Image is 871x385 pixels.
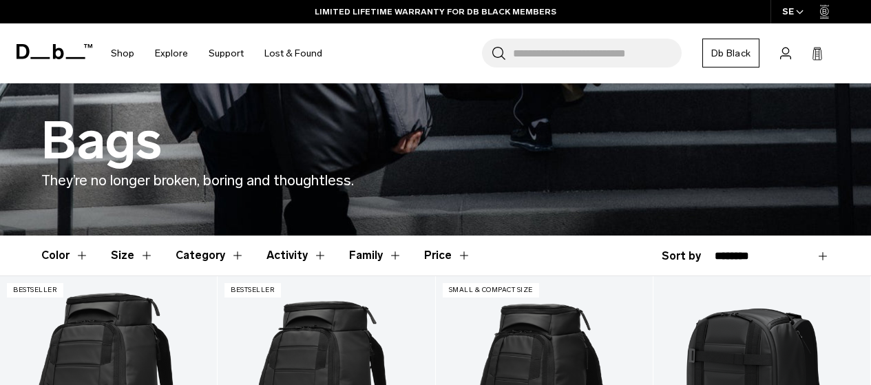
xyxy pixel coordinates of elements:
[315,6,556,18] a: LIMITED LIFETIME WARRANTY FOR DB BLACK MEMBERS
[101,23,333,83] nav: Main Navigation
[7,283,63,298] p: Bestseller
[155,29,188,78] a: Explore
[41,113,162,170] h1: Bags
[224,283,281,298] p: Bestseller
[41,236,89,275] button: Toggle Filter
[209,29,244,78] a: Support
[443,283,539,298] p: Small & Compact Size
[266,236,327,275] button: Toggle Filter
[176,236,244,275] button: Toggle Filter
[41,171,354,189] span: They’re no longer broken, boring and thoughtless.
[349,236,402,275] button: Toggle Filter
[111,29,134,78] a: Shop
[702,39,759,67] a: Db Black
[111,236,154,275] button: Toggle Filter
[424,236,471,275] button: Toggle Price
[264,29,322,78] a: Lost & Found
